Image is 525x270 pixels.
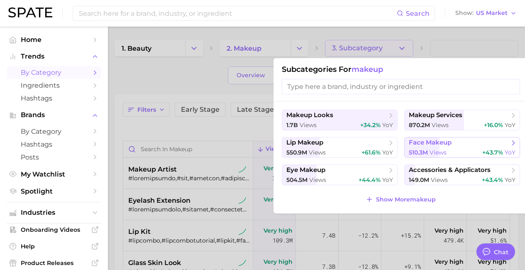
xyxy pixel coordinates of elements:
[7,125,101,138] a: by Category
[482,176,503,184] span: +43.4%
[505,149,515,156] span: YoY
[7,92,101,105] a: Hashtags
[286,111,333,119] span: makeup looks
[430,149,447,156] span: views
[482,149,503,156] span: +43.7%
[505,121,515,129] span: YoY
[409,176,429,184] span: 149.0m
[409,166,491,174] span: accessories & applicators
[21,81,87,89] span: Ingredients
[361,149,381,156] span: +61.6%
[7,79,101,92] a: Ingredients
[7,50,101,63] button: Trends
[476,11,508,15] span: US Market
[282,110,398,130] button: makeup looks1.7b views+34.2% YoY
[352,65,383,74] span: makeup
[382,176,393,184] span: YoY
[21,226,87,233] span: Onboarding Videos
[382,149,393,156] span: YoY
[409,121,430,129] span: 870.2m
[409,111,462,119] span: makeup services
[7,66,101,79] a: by Category
[404,137,520,158] button: face makeup510.3m views+43.7% YoY
[21,209,87,216] span: Industries
[7,223,101,236] a: Onboarding Videos
[484,121,503,129] span: +16.0%
[7,257,101,269] a: Product Releases
[21,259,87,267] span: Product Releases
[309,149,326,156] span: views
[282,79,520,94] input: Type here a brand, industry or ingredient
[7,151,101,164] a: Posts
[360,121,381,129] span: +34.2%
[282,65,520,74] h1: Subcategories for
[286,139,323,147] span: lip makeup
[406,10,430,17] span: Search
[404,110,520,130] button: makeup services870.2m views+16.0% YoY
[364,194,437,205] button: Show Moremakeup
[21,36,87,44] span: Home
[282,164,398,185] button: eye makeup504.5m views+44.4% YoY
[455,11,474,15] span: Show
[8,7,52,17] img: SPATE
[7,138,101,151] a: Hashtags
[7,240,101,253] a: Help
[21,153,87,161] span: Posts
[453,8,519,19] button: ShowUS Market
[7,33,101,46] a: Home
[21,170,87,178] span: My Watchlist
[286,166,325,174] span: eye makeup
[21,69,87,76] span: by Category
[505,176,515,184] span: YoY
[359,176,381,184] span: +44.4%
[409,149,428,156] span: 510.3m
[21,187,87,195] span: Spotlight
[432,121,449,129] span: views
[282,137,398,158] button: lip makeup550.9m views+61.6% YoY
[286,149,307,156] span: 550.9m
[7,185,101,198] a: Spotlight
[21,53,87,60] span: Trends
[78,6,397,20] input: Search here for a brand, industry, or ingredient
[431,176,448,184] span: views
[376,196,436,203] span: Show More makeup
[21,128,87,135] span: by Category
[404,164,520,185] button: accessories & applicators149.0m views+43.4% YoY
[409,139,452,147] span: face makeup
[21,140,87,148] span: Hashtags
[286,121,298,129] span: 1.7b
[7,168,101,181] a: My Watchlist
[309,176,326,184] span: views
[286,176,308,184] span: 504.5m
[300,121,317,129] span: views
[21,243,87,250] span: Help
[7,109,101,121] button: Brands
[21,94,87,102] span: Hashtags
[382,121,393,129] span: YoY
[21,111,87,119] span: Brands
[7,206,101,219] button: Industries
